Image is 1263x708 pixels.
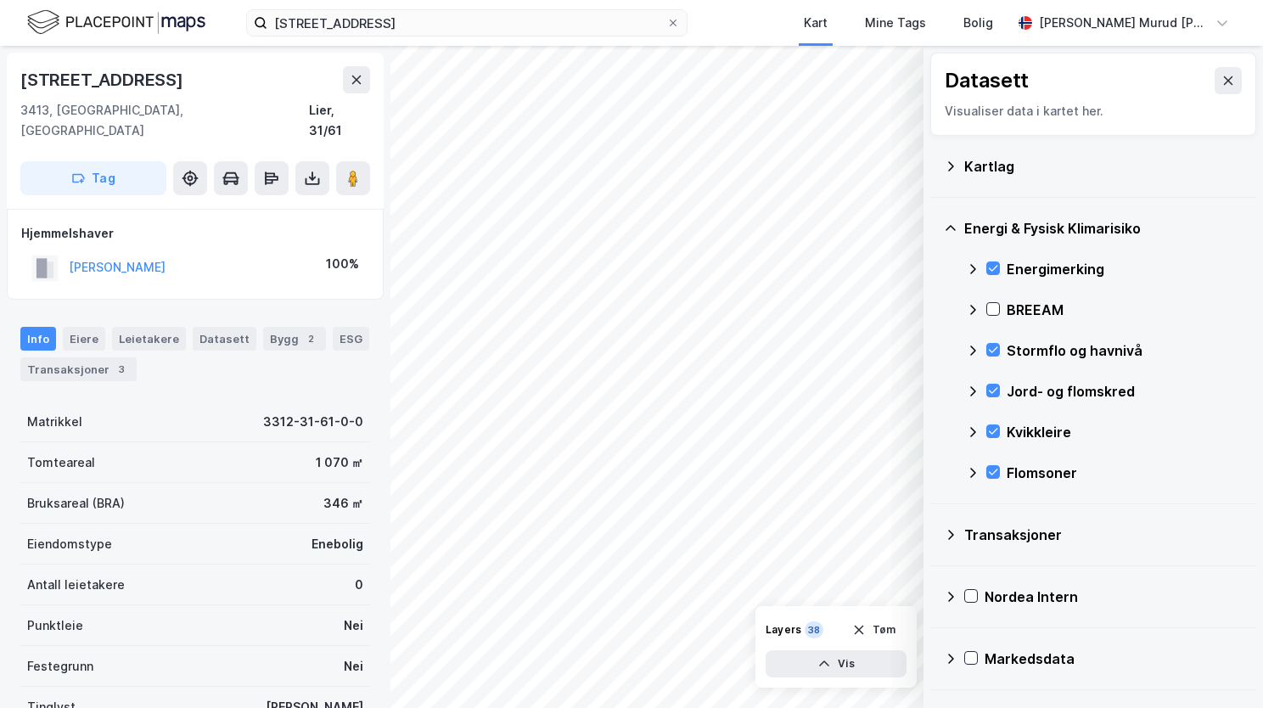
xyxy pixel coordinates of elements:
[27,656,93,677] div: Festegrunn
[766,650,907,677] button: Vis
[805,621,823,638] div: 38
[804,13,828,33] div: Kart
[312,534,363,554] div: Enebolig
[766,623,801,637] div: Layers
[985,587,1243,607] div: Nordea Intern
[309,100,370,141] div: Lier, 31/61
[112,327,186,351] div: Leietakere
[267,10,666,36] input: Søk på adresse, matrikkel, gårdeiere, leietakere eller personer
[20,66,187,93] div: [STREET_ADDRESS]
[302,330,319,347] div: 2
[985,649,1243,669] div: Markedsdata
[27,412,82,432] div: Matrikkel
[323,493,363,514] div: 346 ㎡
[193,327,256,351] div: Datasett
[21,223,369,244] div: Hjemmelshaver
[1007,340,1243,361] div: Stormflo og havnivå
[1007,259,1243,279] div: Energimerking
[20,161,166,195] button: Tag
[355,575,363,595] div: 0
[1039,13,1209,33] div: [PERSON_NAME] Murud [PERSON_NAME]
[945,101,1242,121] div: Visualiser data i kartet her.
[344,656,363,677] div: Nei
[63,327,105,351] div: Eiere
[27,8,205,37] img: logo.f888ab2527a4732fd821a326f86c7f29.svg
[27,575,125,595] div: Antall leietakere
[333,327,369,351] div: ESG
[964,218,1243,239] div: Energi & Fysisk Klimarisiko
[326,254,359,274] div: 100%
[27,493,125,514] div: Bruksareal (BRA)
[27,452,95,473] div: Tomteareal
[963,13,993,33] div: Bolig
[27,534,112,554] div: Eiendomstype
[263,412,363,432] div: 3312-31-61-0-0
[841,616,907,643] button: Tøm
[1007,463,1243,483] div: Flomsoner
[1007,300,1243,320] div: BREEAM
[1007,381,1243,402] div: Jord- og flomskred
[865,13,926,33] div: Mine Tags
[20,357,137,381] div: Transaksjoner
[113,361,130,378] div: 3
[20,100,309,141] div: 3413, [GEOGRAPHIC_DATA], [GEOGRAPHIC_DATA]
[344,615,363,636] div: Nei
[1007,422,1243,442] div: Kvikkleire
[263,327,326,351] div: Bygg
[27,615,83,636] div: Punktleie
[1178,627,1263,708] iframe: Chat Widget
[316,452,363,473] div: 1 070 ㎡
[964,156,1243,177] div: Kartlag
[945,67,1029,94] div: Datasett
[20,327,56,351] div: Info
[964,525,1243,545] div: Transaksjoner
